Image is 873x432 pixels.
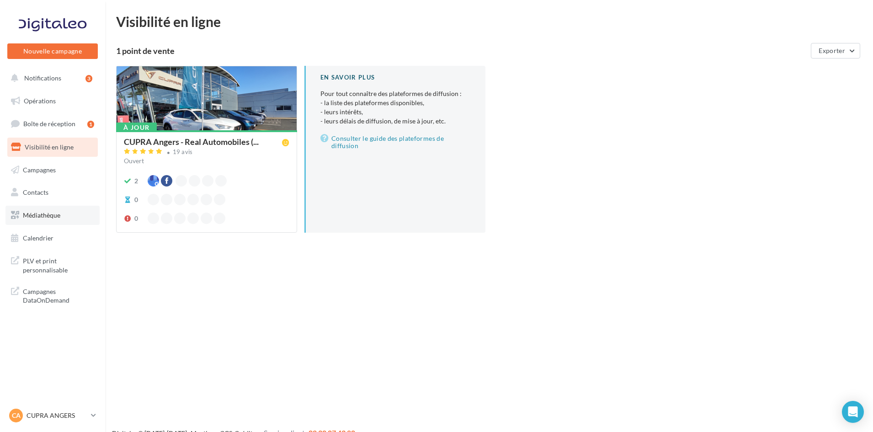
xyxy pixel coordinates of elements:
[25,143,74,151] span: Visibilité en ligne
[116,123,157,133] div: À jour
[23,255,94,274] span: PLV et print personnalisable
[23,211,60,219] span: Médiathèque
[116,15,862,28] div: Visibilité en ligne
[23,234,53,242] span: Calendrier
[116,47,807,55] div: 1 point de vente
[23,285,94,305] span: Campagnes DataOnDemand
[320,73,471,82] div: En savoir plus
[320,107,471,117] li: - leurs intérêts,
[134,214,138,223] div: 0
[134,195,138,204] div: 0
[5,251,100,278] a: PLV et print personnalisable
[320,133,471,151] a: Consulter le guide des plateformes de diffusion
[5,91,100,111] a: Opérations
[24,74,61,82] span: Notifications
[811,43,860,59] button: Exporter
[85,75,92,82] div: 3
[23,165,56,173] span: Campagnes
[5,69,96,88] button: Notifications 3
[5,229,100,248] a: Calendrier
[5,138,100,157] a: Visibilité en ligne
[5,183,100,202] a: Contacts
[320,117,471,126] li: - leurs délais de diffusion, de mise à jour, etc.
[7,43,98,59] button: Nouvelle campagne
[134,176,138,186] div: 2
[173,149,193,155] div: 19 avis
[12,411,21,420] span: CA
[5,206,100,225] a: Médiathèque
[5,114,100,133] a: Boîte de réception1
[320,89,471,126] p: Pour tout connaître des plateformes de diffusion :
[24,97,56,105] span: Opérations
[320,98,471,107] li: - la liste des plateformes disponibles,
[819,47,845,54] span: Exporter
[23,188,48,196] span: Contacts
[124,147,289,158] a: 19 avis
[7,407,98,424] a: CA CUPRA ANGERS
[5,282,100,309] a: Campagnes DataOnDemand
[842,401,864,423] div: Open Intercom Messenger
[87,121,94,128] div: 1
[23,120,75,128] span: Boîte de réception
[5,160,100,180] a: Campagnes
[27,411,87,420] p: CUPRA ANGERS
[124,138,259,146] span: CUPRA Angers - Real Automobiles (...
[124,157,144,165] span: Ouvert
